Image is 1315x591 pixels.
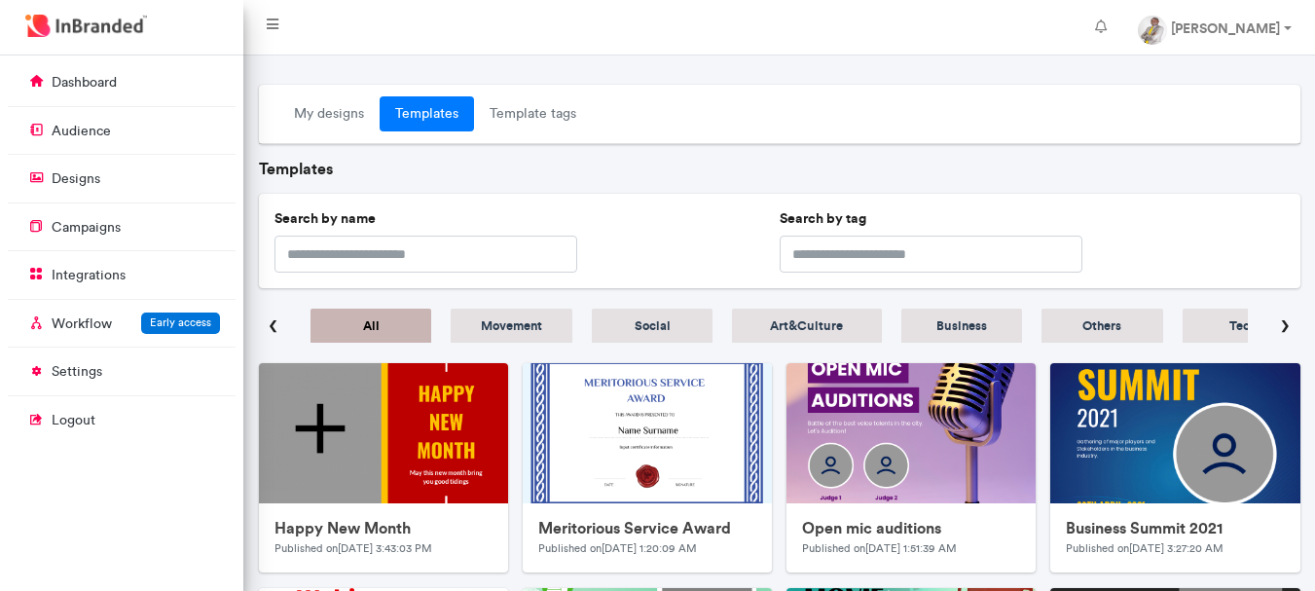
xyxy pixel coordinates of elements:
small: Published on [DATE] 1:20:09 AM [538,541,697,555]
p: audience [52,122,111,141]
a: campaigns [8,208,236,245]
a: Art&Culture [732,309,881,343]
p: Workflow [52,314,112,334]
a: Movement [451,309,571,343]
h5: Tech [1207,318,1279,333]
h5: All [335,318,407,333]
h6: Happy New Month [274,519,493,537]
a: Social [592,309,712,343]
a: uploadsBusiness Summit 2021Published on[DATE] 3:27:20 AM [1050,363,1299,573]
p: integrations [52,266,126,285]
a: audience [8,112,236,149]
label: Search by name [274,209,376,229]
h5: Social [616,318,688,333]
a: Others [1041,309,1162,343]
img: profile dp [1138,16,1167,45]
h6: Business Summit 2021 [1066,519,1284,537]
a: My designs [278,96,380,131]
h5: Business [926,318,998,333]
img: InBranded Logo [20,10,152,42]
a: Template tags [474,96,592,131]
a: uploadsMeritorious Service AwardPublished on[DATE] 1:20:09 AM [523,363,772,573]
h5: Others [1066,318,1138,333]
a: designs [8,160,236,197]
a: Business [901,309,1022,343]
h5: Movement [475,318,547,333]
a: uploadsOpen mic auditionsPublished on[DATE] 1:51:39 AM [786,363,1036,573]
small: Published on [DATE] 3:27:20 AM [1066,541,1224,555]
a: All [310,309,431,343]
a: WorkflowEarly access [8,305,236,342]
span: ‹ [269,304,277,348]
span: Early access [150,315,211,329]
p: settings [52,362,102,382]
h6: Meritorious Service Award [538,519,756,537]
small: Published on [DATE] 3:43:03 PM [274,541,432,555]
h6: Templates [259,160,1300,178]
span: Art & Culture [770,317,843,333]
h6: Open mic auditions [802,519,1020,537]
p: dashboard [52,73,117,92]
p: designs [52,169,100,189]
span: › [1281,304,1290,348]
a: dashboard [8,63,236,100]
a: integrations [8,256,236,293]
p: campaigns [52,218,121,238]
p: logout [52,411,95,430]
label: Search by tag [780,209,866,229]
a: [PERSON_NAME] [1122,8,1307,47]
a: Tech [1183,309,1303,343]
a: Templates [380,96,474,131]
a: uploadsHappy New MonthPublished on[DATE] 3:43:03 PM [259,363,508,573]
strong: [PERSON_NAME] [1171,19,1280,37]
small: Published on [DATE] 1:51:39 AM [802,541,957,555]
a: settings [8,352,236,389]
